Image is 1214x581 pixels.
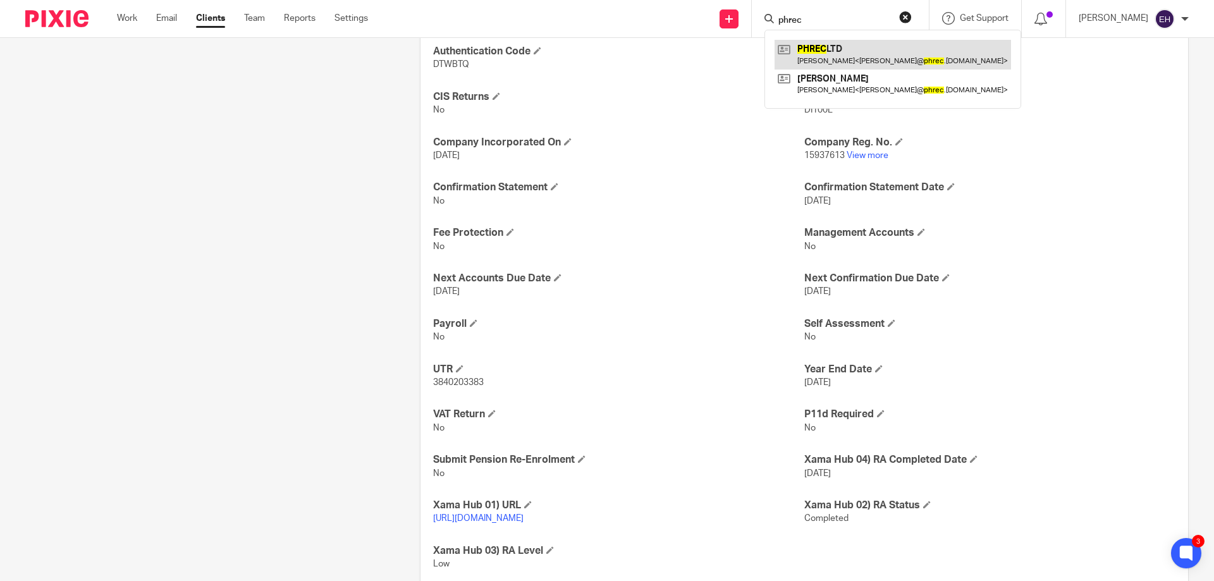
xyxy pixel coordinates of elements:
span: No [433,424,445,432]
h4: Payroll [433,317,804,331]
h4: Next Confirmation Due Date [804,272,1175,285]
div: 3 [1192,535,1205,547]
span: [DATE] [433,287,460,296]
span: [DATE] [804,287,831,296]
span: [DATE] [433,151,460,160]
button: Clear [899,11,912,23]
a: Reports [284,12,316,25]
span: No [433,242,445,251]
p: [PERSON_NAME] [1079,12,1148,25]
span: No [433,469,445,478]
h4: Submit Pension Re-Enrolment [433,453,804,467]
span: 15937613 [804,151,845,160]
span: No [433,106,445,114]
h4: Next Accounts Due Date [433,272,804,285]
a: Settings [334,12,368,25]
h4: Fee Protection [433,226,804,240]
h4: Authentication Code [433,45,804,58]
a: Email [156,12,177,25]
h4: Xama Hub 03) RA Level [433,544,804,558]
span: DI100L [804,106,833,114]
h4: Confirmation Statement [433,181,804,194]
h4: Xama Hub 01) URL [433,499,804,512]
h4: Xama Hub 04) RA Completed Date [804,453,1175,467]
span: Get Support [960,14,1009,23]
img: Pixie [25,10,89,27]
h4: P11d Required [804,408,1175,421]
h4: Year End Date [804,363,1175,376]
h4: Management Accounts [804,226,1175,240]
span: No [804,424,816,432]
h4: CIS Returns [433,90,804,104]
h4: Confirmation Statement Date [804,181,1175,194]
span: DTWBTQ [433,60,469,69]
input: Search [777,15,891,27]
span: 3840203383 [433,378,484,387]
h4: Self Assessment [804,317,1175,331]
span: [DATE] [804,197,831,205]
a: Work [117,12,137,25]
img: svg%3E [1155,9,1175,29]
span: No [433,197,445,205]
span: No [804,333,816,341]
h4: Xama Hub 02) RA Status [804,499,1175,512]
h4: VAT Return [433,408,804,421]
span: No [433,333,445,341]
span: Completed [804,514,849,523]
h4: Company Reg. No. [804,136,1175,149]
span: No [804,242,816,251]
a: Team [244,12,265,25]
a: View more [847,151,888,160]
a: [URL][DOMAIN_NAME] [433,514,524,523]
span: Low [433,560,450,568]
h4: UTR [433,363,804,376]
span: [DATE] [804,469,831,478]
h4: Company Incorporated On [433,136,804,149]
span: [DATE] [804,378,831,387]
a: Clients [196,12,225,25]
